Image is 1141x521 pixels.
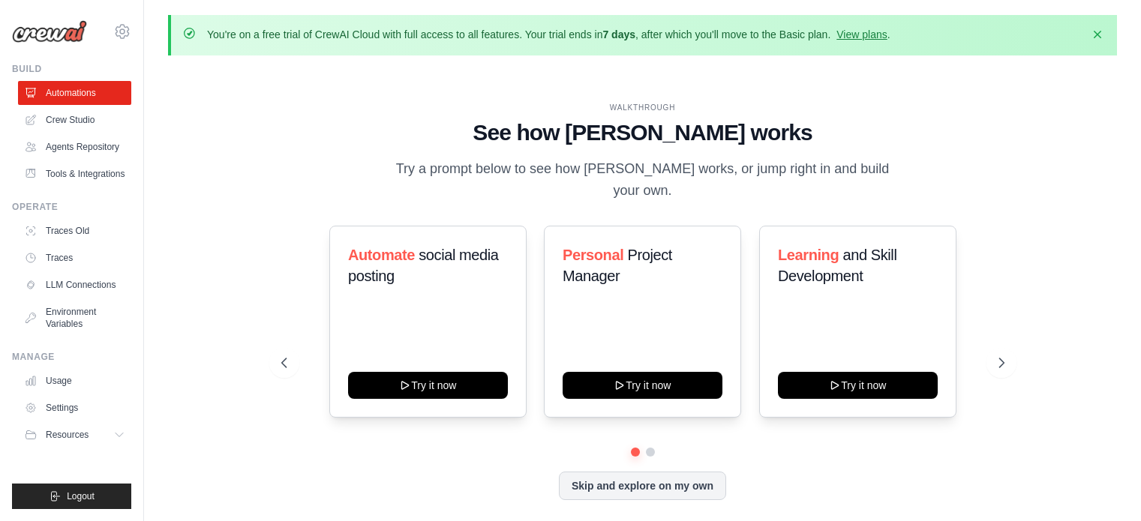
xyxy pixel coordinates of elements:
[18,135,131,159] a: Agents Repository
[348,247,499,284] span: social media posting
[18,423,131,447] button: Resources
[778,247,896,284] span: and Skill Development
[348,247,415,263] span: Automate
[18,396,131,420] a: Settings
[18,273,131,297] a: LLM Connections
[391,158,895,202] p: Try a prompt below to see how [PERSON_NAME] works, or jump right in and build your own.
[207,27,890,42] p: You're on a free trial of CrewAI Cloud with full access to all features. Your trial ends in , aft...
[18,300,131,336] a: Environment Variables
[563,372,722,399] button: Try it now
[778,372,938,399] button: Try it now
[559,472,726,500] button: Skip and explore on my own
[281,119,1004,146] h1: See how [PERSON_NAME] works
[12,20,87,43] img: Logo
[12,484,131,509] button: Logout
[18,81,131,105] a: Automations
[12,63,131,75] div: Build
[281,102,1004,113] div: WALKTHROUGH
[348,372,508,399] button: Try it now
[18,162,131,186] a: Tools & Integrations
[18,108,131,132] a: Crew Studio
[46,429,89,441] span: Resources
[563,247,623,263] span: Personal
[12,351,131,363] div: Manage
[67,490,95,502] span: Logout
[18,246,131,270] a: Traces
[18,219,131,243] a: Traces Old
[602,28,635,40] strong: 7 days
[12,201,131,213] div: Operate
[836,28,887,40] a: View plans
[18,369,131,393] a: Usage
[778,247,839,263] span: Learning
